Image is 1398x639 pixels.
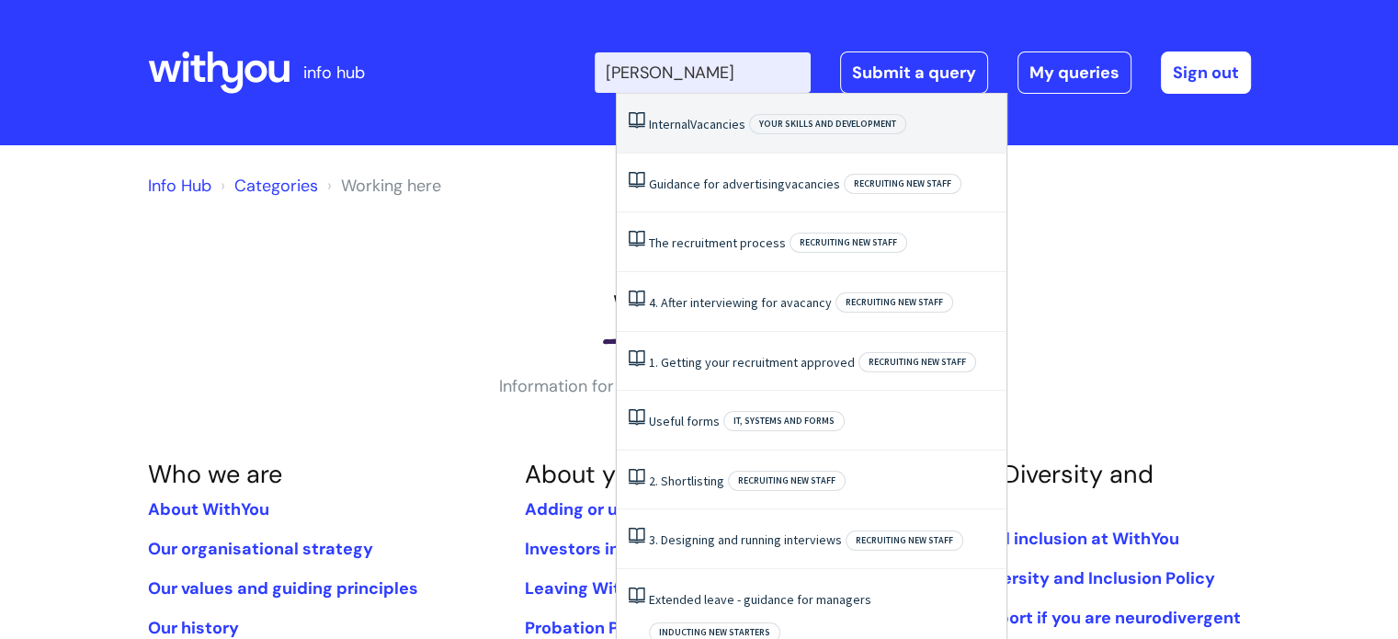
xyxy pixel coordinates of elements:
[846,531,963,551] span: Recruiting new staff
[723,411,845,431] span: IT, systems and forms
[728,471,846,491] span: Recruiting new staff
[844,174,961,194] span: Recruiting new staff
[524,538,747,560] a: Investors in People findings
[835,292,953,313] span: Recruiting new staff
[524,458,642,490] a: About you
[595,51,1251,94] div: | -
[424,371,975,401] p: Information for all staff on how we work at With You.
[148,289,1251,323] h1: Working here
[649,413,720,429] a: Useful forms
[901,458,1153,519] a: Equality, Diversity and Inclusion
[840,51,988,94] a: Submit a query
[649,531,842,548] a: 3. Designing and running interviews
[749,114,906,134] span: Your skills and development
[649,116,745,132] a: InternalVacancies
[524,498,836,520] a: Adding or updating your qualifications
[858,352,976,372] span: Recruiting new staff
[148,458,282,490] a: Who we are
[148,538,373,560] a: Our organisational strategy
[649,591,871,608] a: Extended leave - guidance for managers
[785,176,840,192] span: vacancies
[1017,51,1131,94] a: My queries
[595,52,811,93] input: Search
[303,58,365,87] p: info hub
[148,617,239,639] a: Our history
[790,233,907,253] span: Recruiting new staff
[787,294,832,311] span: vacancy
[148,498,269,520] a: About WithYou
[901,528,1178,550] a: Diversity and inclusion at WithYou
[901,607,1240,629] a: Getting support if you are neurodivergent
[649,176,840,192] a: Guidance for advertisingvacancies
[323,171,441,200] li: Working here
[690,116,745,132] span: Vacancies
[524,617,657,639] a: Probation Policy
[649,294,832,311] a: 4. After interviewing for avacancy
[649,354,855,371] a: 1. Getting your recruitment approved
[148,577,418,599] a: Our values and guiding principles
[1161,51,1251,94] a: Sign out
[649,473,724,489] a: 2. Shortlisting
[649,234,786,251] a: The recruitment process
[234,175,318,197] a: Categories
[524,577,658,599] a: Leaving WithYou
[901,567,1214,589] a: Equality, Diversity and Inclusion Policy
[148,175,211,197] a: Info Hub
[216,171,318,200] li: Solution home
